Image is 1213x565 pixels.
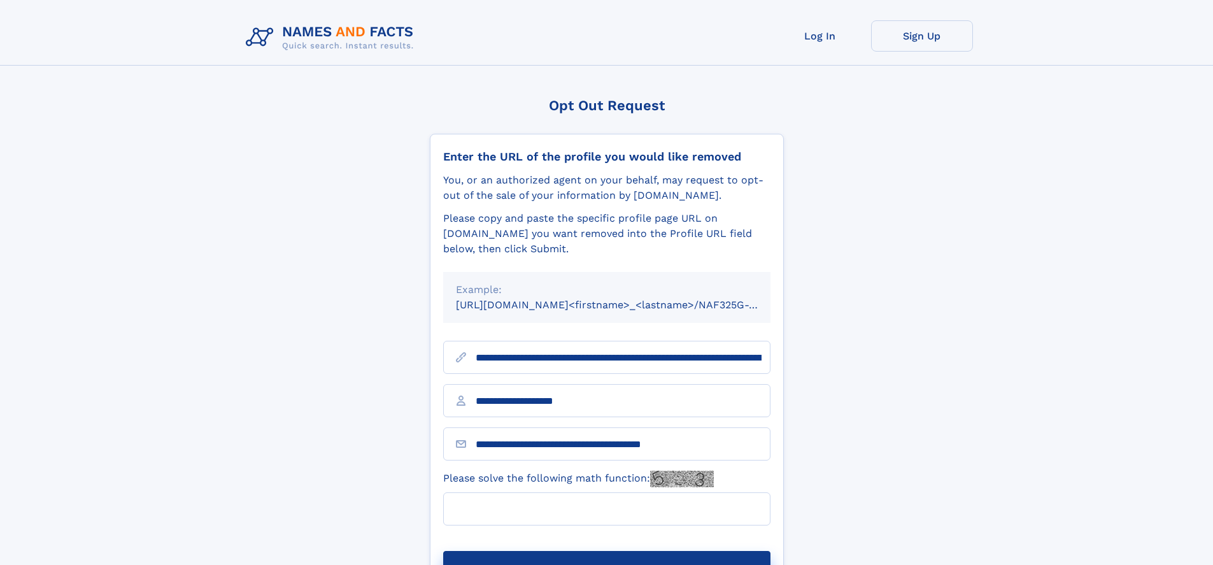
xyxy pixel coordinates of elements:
[241,20,424,55] img: Logo Names and Facts
[456,299,795,311] small: [URL][DOMAIN_NAME]<firstname>_<lastname>/NAF325G-xxxxxxxx
[443,173,770,203] div: You, or an authorized agent on your behalf, may request to opt-out of the sale of your informatio...
[456,282,758,297] div: Example:
[769,20,871,52] a: Log In
[443,150,770,164] div: Enter the URL of the profile you would like removed
[871,20,973,52] a: Sign Up
[443,211,770,257] div: Please copy and paste the specific profile page URL on [DOMAIN_NAME] you want removed into the Pr...
[443,471,714,487] label: Please solve the following math function:
[430,97,784,113] div: Opt Out Request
